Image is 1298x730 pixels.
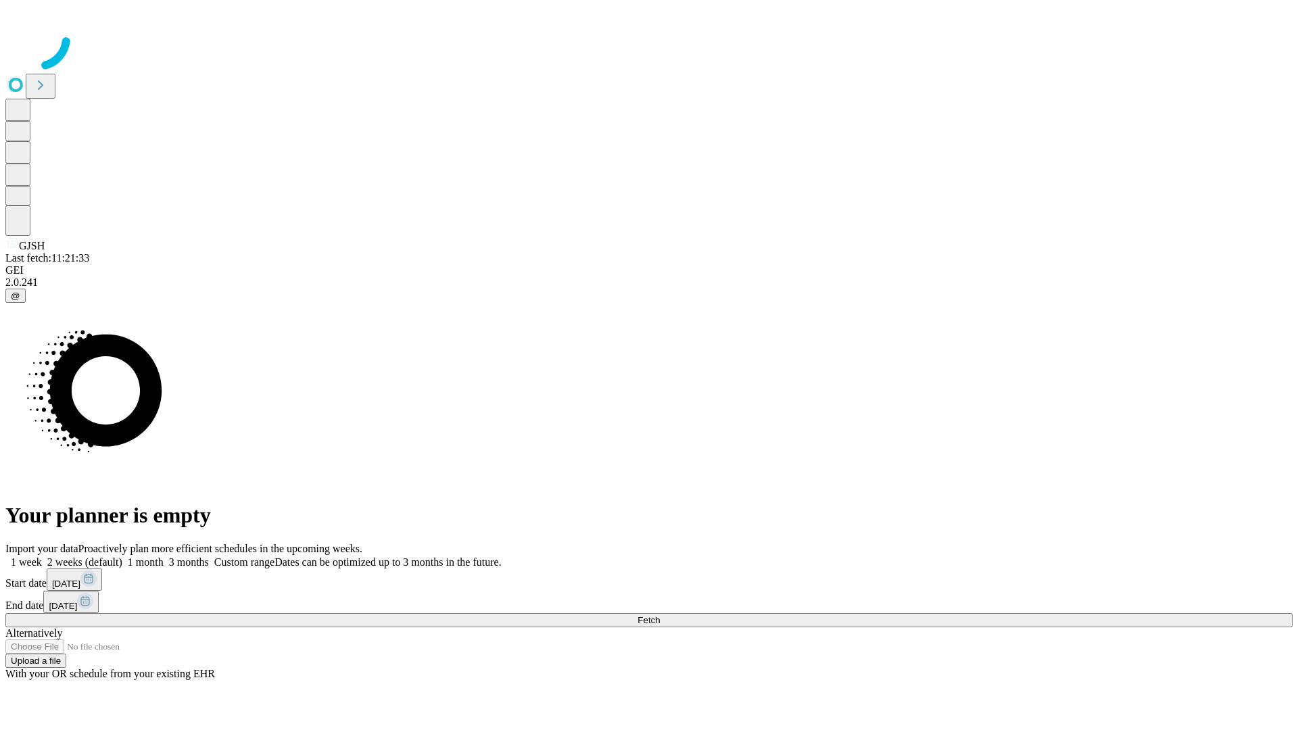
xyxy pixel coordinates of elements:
[128,556,164,568] span: 1 month
[5,654,66,668] button: Upload a file
[5,668,215,679] span: With your OR schedule from your existing EHR
[19,240,45,251] span: GJSH
[5,252,89,264] span: Last fetch: 11:21:33
[5,276,1293,289] div: 2.0.241
[5,613,1293,627] button: Fetch
[5,568,1293,591] div: Start date
[5,289,26,303] button: @
[214,556,274,568] span: Custom range
[11,556,42,568] span: 1 week
[49,601,77,611] span: [DATE]
[169,556,209,568] span: 3 months
[78,543,362,554] span: Proactively plan more efficient schedules in the upcoming weeks.
[5,591,1293,613] div: End date
[638,615,660,625] span: Fetch
[5,503,1293,528] h1: Your planner is empty
[5,264,1293,276] div: GEI
[11,291,20,301] span: @
[52,579,80,589] span: [DATE]
[5,543,78,554] span: Import your data
[5,627,62,639] span: Alternatively
[47,568,102,591] button: [DATE]
[274,556,501,568] span: Dates can be optimized up to 3 months in the future.
[43,591,99,613] button: [DATE]
[47,556,122,568] span: 2 weeks (default)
